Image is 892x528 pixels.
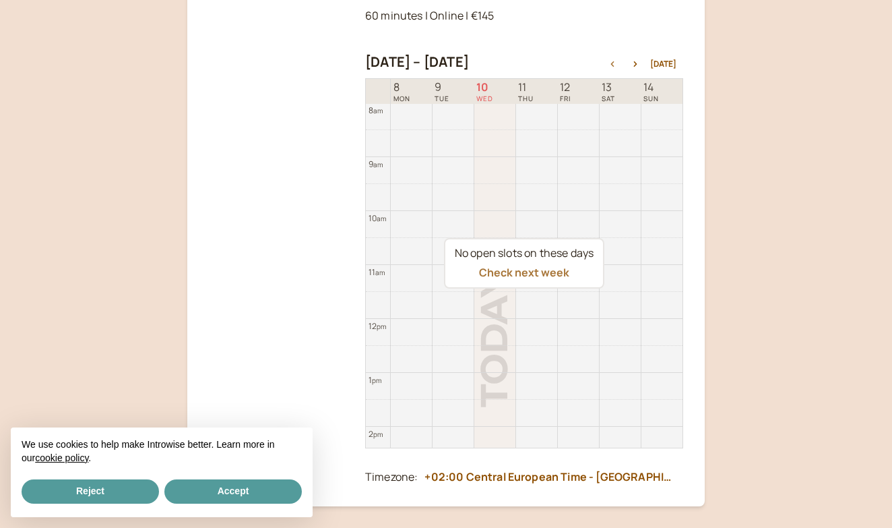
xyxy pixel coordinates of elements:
div: No open slots on these days [455,245,594,262]
a: cookie policy [35,452,88,463]
button: Reject [22,479,159,504]
div: Timezone: [365,469,418,486]
button: Check next week [479,266,569,278]
button: [DATE] [650,59,676,69]
button: Accept [164,479,302,504]
h2: [DATE] – [DATE] [365,54,469,70]
div: We use cookies to help make Introwise better. Learn more in our . [11,428,313,477]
